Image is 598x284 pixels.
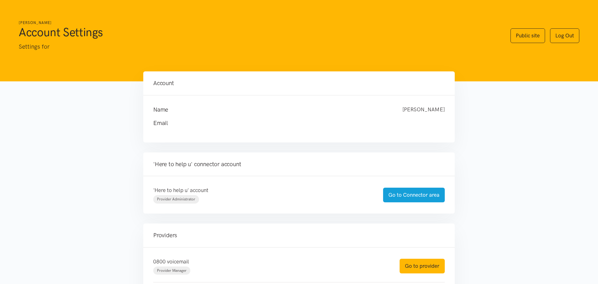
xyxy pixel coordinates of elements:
div: [PERSON_NAME] [396,105,451,114]
span: Provider Administrator [157,197,195,201]
h6: [PERSON_NAME] [19,20,498,26]
h4: Email [153,119,432,128]
a: Go to provider [400,259,445,273]
a: Go to Connector area [383,188,445,202]
p: 'Here to help u' account [153,186,371,195]
h4: Account [153,79,445,88]
span: Provider Manager [157,268,187,273]
h4: Name [153,105,390,114]
h4: Providers [153,231,445,240]
a: Public site [510,28,545,43]
p: 0800 voicemail [153,258,387,266]
h4: 'Here to help u' connector account [153,160,445,169]
a: Log Out [550,28,579,43]
h1: Account Settings [19,25,498,40]
p: Settings for [19,42,498,51]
